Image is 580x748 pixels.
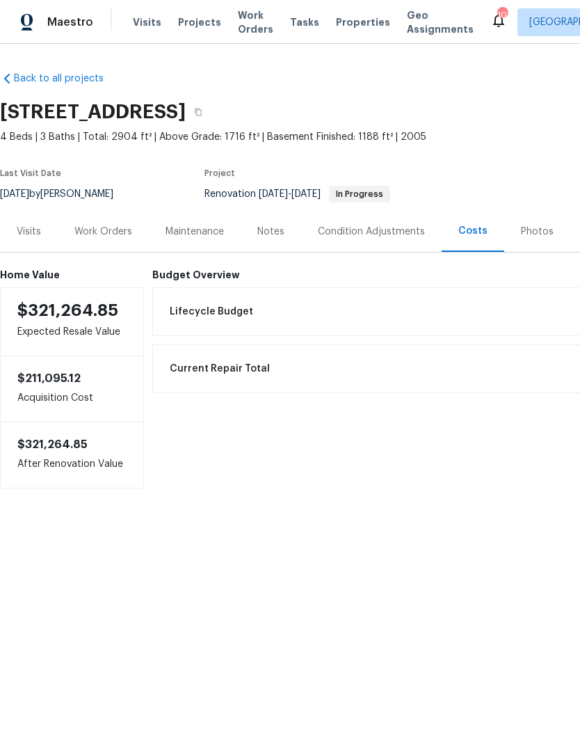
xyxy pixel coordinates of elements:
[74,225,132,239] div: Work Orders
[186,100,211,125] button: Copy Address
[47,15,93,29] span: Maestro
[497,8,507,22] div: 107
[17,225,41,239] div: Visits
[178,15,221,29] span: Projects
[257,225,284,239] div: Notes
[521,225,554,239] div: Photos
[291,189,321,199] span: [DATE]
[458,224,488,238] div: Costs
[133,15,161,29] span: Visits
[17,302,118,319] span: $321,264.85
[407,8,474,36] span: Geo Assignments
[259,189,321,199] span: -
[259,189,288,199] span: [DATE]
[238,8,273,36] span: Work Orders
[330,190,389,198] span: In Progress
[336,15,390,29] span: Properties
[290,17,319,27] span: Tasks
[170,362,270,376] span: Current Repair Total
[17,373,81,384] span: $211,095.12
[318,225,425,239] div: Condition Adjustments
[17,439,88,450] span: $321,264.85
[170,305,253,319] span: Lifecycle Budget
[166,225,224,239] div: Maintenance
[204,169,235,177] span: Project
[204,189,390,199] span: Renovation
